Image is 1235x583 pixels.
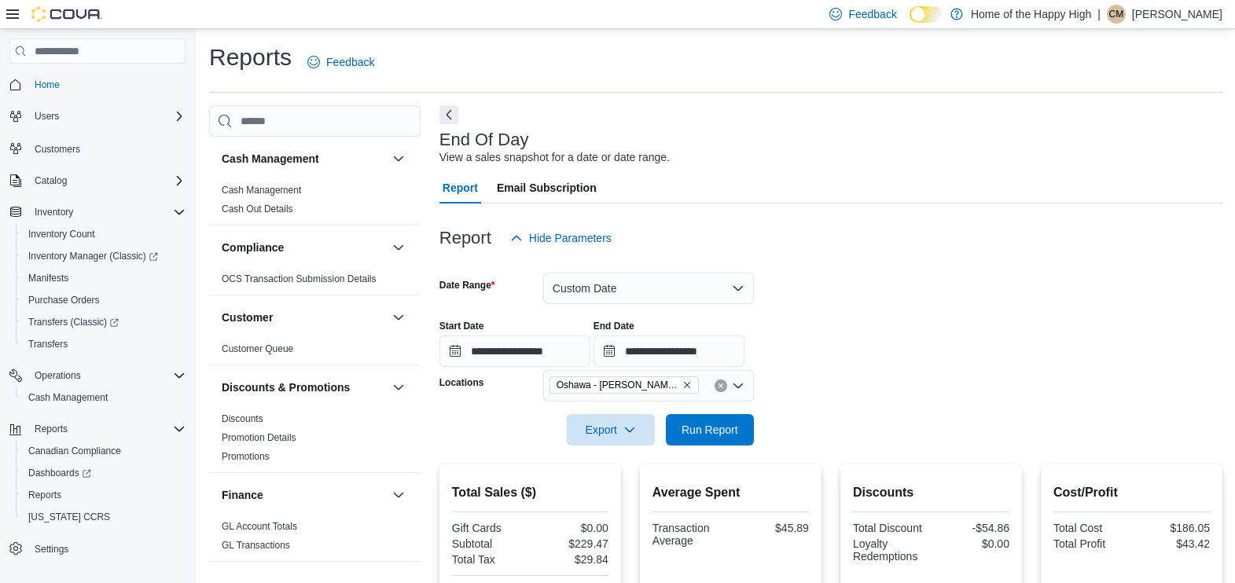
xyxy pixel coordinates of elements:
div: Total Discount [853,522,928,534]
span: Cash Management [222,184,301,196]
div: Transaction Average [652,522,728,547]
span: Transfers [22,335,186,354]
button: Canadian Compliance [16,440,192,462]
span: Inventory [28,203,186,222]
div: Gift Cards [452,522,527,534]
span: CM [1109,5,1124,24]
span: Inventory Manager (Classic) [28,250,158,262]
button: Cash Management [389,149,408,168]
a: Cash Management [22,388,114,407]
a: Promotions [222,451,270,462]
a: Transfers (Classic) [16,311,192,333]
span: Home [35,79,60,91]
button: Finance [222,487,386,503]
a: Promotion Details [222,432,296,443]
div: $43.42 [1134,537,1210,550]
p: Home of the Happy High [971,5,1091,24]
a: Customer Queue [222,343,293,354]
a: GL Account Totals [222,521,297,532]
div: -$54.86 [934,522,1009,534]
h2: Total Sales ($) [452,483,608,502]
p: [PERSON_NAME] [1132,5,1222,24]
button: Catalog [28,171,73,190]
h2: Average Spent [652,483,809,502]
button: Custom Date [543,273,754,304]
span: Catalog [35,174,67,187]
a: Customers [28,140,86,159]
button: Compliance [389,238,408,257]
input: Press the down key to open a popover containing a calendar. [594,335,744,367]
button: Reports [3,418,192,440]
span: Inventory Manager (Classic) [22,247,186,266]
label: Locations [439,376,484,389]
span: Settings [35,543,68,555]
button: Run Report [666,414,754,445]
span: Operations [35,369,81,382]
a: Inventory Count [22,225,101,244]
span: Dashboards [28,467,91,479]
h3: Compliance [222,240,284,255]
span: Reports [28,489,61,501]
a: Dashboards [22,464,97,482]
label: End Date [594,320,634,332]
h1: Reports [209,42,292,73]
span: Oshawa - Gibb St - Friendly Stranger [550,376,699,394]
div: Loyalty Redemptions [853,537,928,563]
span: OCS Transaction Submission Details [222,273,377,285]
span: Email Subscription [497,172,597,203]
img: Cova [31,6,102,22]
span: [US_STATE] CCRS [28,511,110,523]
div: View a sales snapshot for a date or date range. [439,149,670,166]
button: Next [439,105,458,124]
span: Feedback [326,54,374,70]
a: Transfers [22,335,74,354]
a: Canadian Compliance [22,442,127,460]
span: Reports [28,420,186,438]
button: Customer [222,310,386,325]
button: Inventory Count [16,223,192,245]
input: Press the down key to open a popover containing a calendar. [439,335,590,367]
a: Cash Management [222,185,301,196]
button: Users [3,105,192,127]
button: Hide Parameters [504,222,618,254]
a: Inventory Manager (Classic) [22,247,164,266]
button: Operations [28,366,87,385]
h3: Discounts & Promotions [222,379,350,395]
span: Home [28,75,186,94]
a: Settings [28,540,75,559]
a: GL Transactions [222,540,290,551]
a: Transfers (Classic) [22,313,125,332]
button: Settings [3,537,192,560]
span: Purchase Orders [28,294,100,306]
button: Finance [389,486,408,504]
a: Purchase Orders [22,291,106,310]
div: Total Tax [452,553,527,566]
a: [US_STATE] CCRS [22,508,116,526]
span: Manifests [28,272,68,284]
span: Manifests [22,269,186,288]
h2: Cost/Profit [1053,483,1210,502]
h3: Finance [222,487,263,503]
button: Inventory [28,203,79,222]
input: Dark Mode [910,6,943,23]
a: Home [28,75,66,94]
button: Reports [28,420,74,438]
div: $186.05 [1134,522,1210,534]
a: Reports [22,486,68,504]
button: Catalog [3,170,192,192]
button: Purchase Orders [16,289,192,311]
span: Promotion Details [222,431,296,444]
label: Date Range [439,279,495,291]
span: Customers [28,138,186,158]
button: Inventory [3,201,192,223]
div: Subtotal [452,537,527,550]
button: Customers [3,137,192,159]
h2: Discounts [853,483,1009,502]
button: Remove Oshawa - Gibb St - Friendly Stranger from selection in this group [682,380,692,390]
span: Users [28,107,186,126]
span: Catalog [28,171,186,190]
span: Inventory Count [28,228,95,240]
span: Washington CCRS [22,508,186,526]
span: Customers [35,143,80,156]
